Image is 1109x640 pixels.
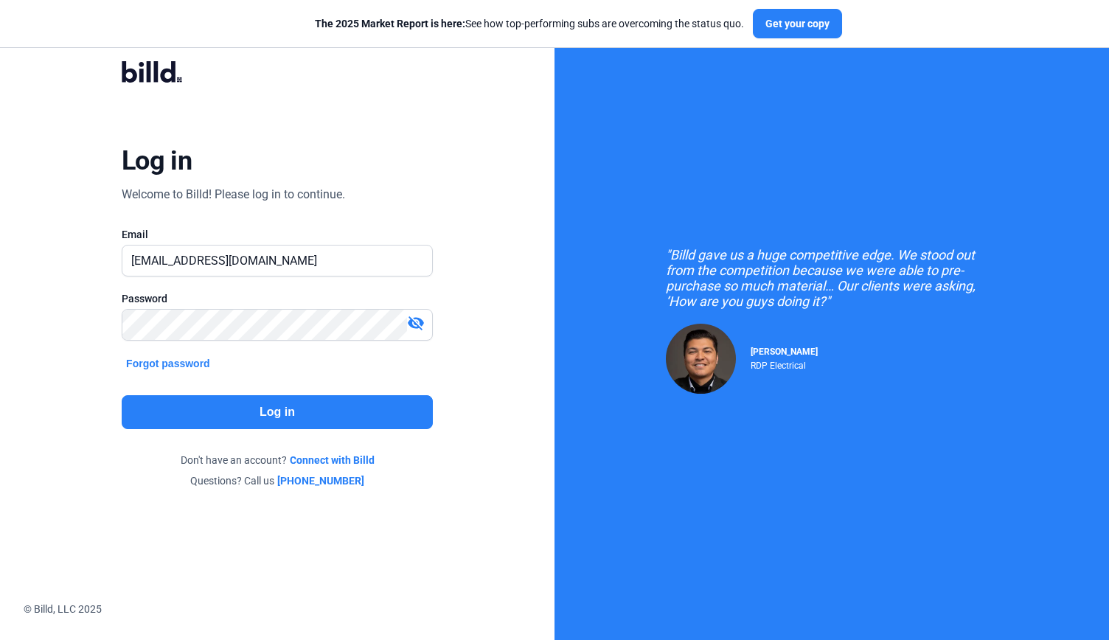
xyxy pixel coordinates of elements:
[122,186,345,204] div: Welcome to Billd! Please log in to continue.
[122,227,433,242] div: Email
[122,145,192,177] div: Log in
[122,453,433,467] div: Don't have an account?
[277,473,364,488] a: [PHONE_NUMBER]
[666,324,736,394] img: Raul Pacheco
[753,9,842,38] button: Get your copy
[666,247,998,309] div: "Billd gave us a huge competitive edge. We stood out from the competition because we were able to...
[315,16,744,31] div: See how top-performing subs are overcoming the status quo.
[751,347,818,357] span: [PERSON_NAME]
[290,453,375,467] a: Connect with Billd
[751,357,818,371] div: RDP Electrical
[315,18,465,29] span: The 2025 Market Report is here:
[122,473,433,488] div: Questions? Call us
[122,395,433,429] button: Log in
[122,291,433,306] div: Password
[122,355,215,372] button: Forgot password
[407,314,425,332] mat-icon: visibility_off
